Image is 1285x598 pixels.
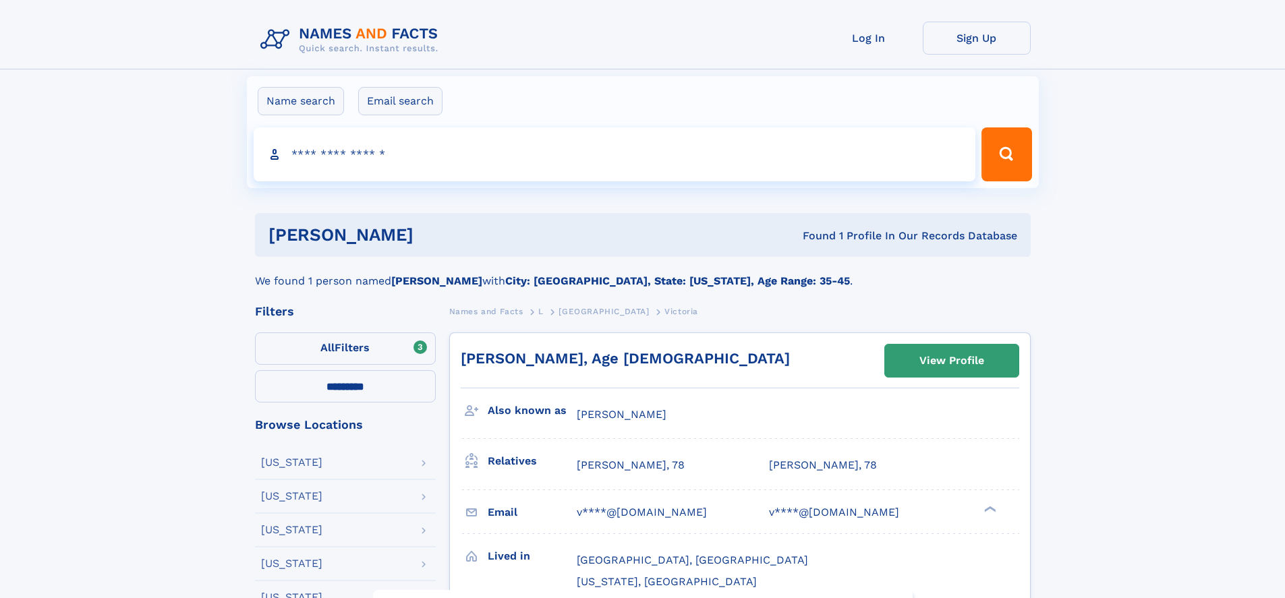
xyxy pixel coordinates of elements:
span: All [320,341,335,354]
b: City: [GEOGRAPHIC_DATA], State: [US_STATE], Age Range: 35-45 [505,274,850,287]
div: Browse Locations [255,419,436,431]
input: search input [254,127,976,181]
div: We found 1 person named with . [255,257,1031,289]
span: Victoria [664,307,698,316]
a: Names and Facts [449,303,523,320]
a: [PERSON_NAME], Age [DEMOGRAPHIC_DATA] [461,350,790,367]
img: Logo Names and Facts [255,22,449,58]
a: [GEOGRAPHIC_DATA] [559,303,649,320]
div: Filters [255,305,436,318]
a: [PERSON_NAME], 78 [577,458,685,473]
a: Log In [815,22,923,55]
label: Filters [255,332,436,365]
label: Name search [258,87,344,115]
a: View Profile [885,345,1019,377]
b: [PERSON_NAME] [391,274,482,287]
a: L [538,303,544,320]
h1: [PERSON_NAME] [268,227,608,243]
h3: Email [488,501,577,524]
span: [GEOGRAPHIC_DATA] [559,307,649,316]
label: Email search [358,87,442,115]
span: [US_STATE], [GEOGRAPHIC_DATA] [577,575,757,588]
h3: Relatives [488,450,577,473]
button: Search Button [981,127,1031,181]
a: [PERSON_NAME], 78 [769,458,877,473]
div: View Profile [919,345,984,376]
span: [PERSON_NAME] [577,408,666,421]
h3: Lived in [488,545,577,568]
span: L [538,307,544,316]
span: [GEOGRAPHIC_DATA], [GEOGRAPHIC_DATA] [577,554,808,566]
div: [US_STATE] [261,457,322,468]
div: [US_STATE] [261,491,322,502]
div: [US_STATE] [261,525,322,535]
div: ❯ [981,504,997,513]
div: Found 1 Profile In Our Records Database [608,229,1017,243]
a: Sign Up [923,22,1031,55]
h3: Also known as [488,399,577,422]
div: [US_STATE] [261,558,322,569]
